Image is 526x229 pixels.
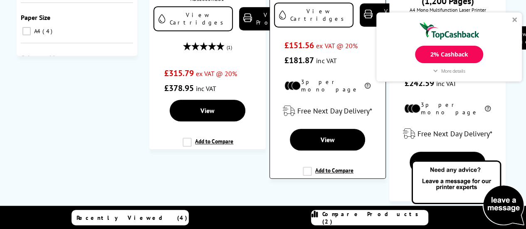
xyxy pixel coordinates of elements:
[436,79,456,88] span: inc VAT
[22,27,31,35] input: A4 4
[274,2,353,27] a: View Cartridges
[284,55,314,66] span: £181.87
[284,78,370,93] li: 3p per mono page
[311,210,428,225] a: Compare Products (2)
[200,106,215,115] span: View
[32,27,42,35] span: A4
[393,122,501,145] div: modal_delivery
[170,100,245,121] a: View
[42,27,54,35] span: 4
[303,167,353,182] label: Add to Compare
[404,78,434,89] span: £242.59
[440,158,454,167] span: View
[77,214,188,222] span: Recently Viewed (4)
[72,210,189,225] a: Recently Viewed (4)
[274,99,381,123] div: modal_delivery
[297,106,372,116] span: Free Next Day Delivery*
[360,3,422,27] a: View Product
[316,42,357,50] span: ex VAT @ 20%
[21,54,66,62] span: Colour or Mono
[239,7,301,30] a: View Product
[322,210,428,225] span: Compare Products (2)
[290,129,365,150] a: View
[404,101,491,116] li: 3p per mono page
[196,69,237,78] span: ex VAT @ 20%
[410,152,485,173] a: View
[227,39,232,55] span: (1)
[417,129,492,138] span: Free Next Day Delivery*
[153,6,233,31] a: View Cartridges
[393,7,501,13] span: A4 Mono Multifunction Laser Printer
[196,84,216,93] span: inc VAT
[284,40,314,51] span: £151.56
[321,135,335,144] span: View
[164,68,194,79] span: £315.79
[316,57,336,65] span: inc VAT
[183,138,233,153] label: Add to Compare
[21,13,50,22] span: Paper Size
[164,83,194,94] span: £378.95
[410,159,526,227] img: Open Live Chat window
